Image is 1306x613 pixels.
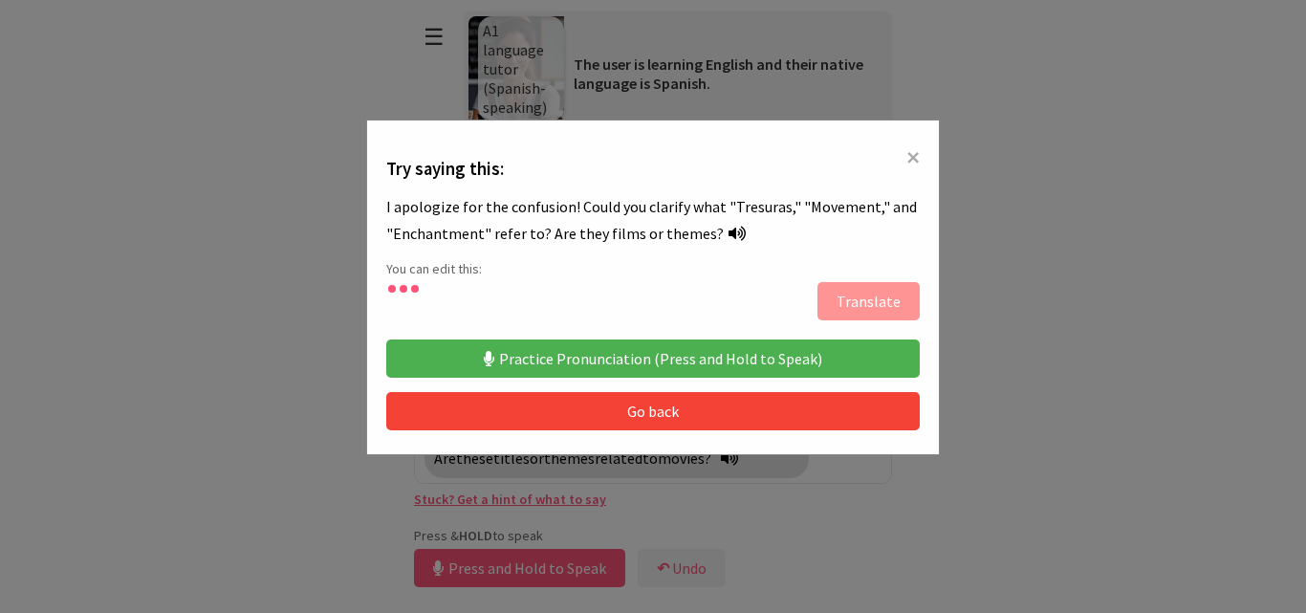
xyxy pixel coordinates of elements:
[386,260,920,277] p: You can edit this:
[386,197,920,251] div: I apologize for the confusion! Could you clarify what "Tresuras," "Movement," and "Enchantment" r...
[906,140,920,174] span: ×
[817,282,920,320] button: Translate
[386,339,920,378] button: Practice Pronunciation (Press and Hold to Speak)
[386,392,920,430] button: Go back
[386,158,920,180] h3: Try saying this:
